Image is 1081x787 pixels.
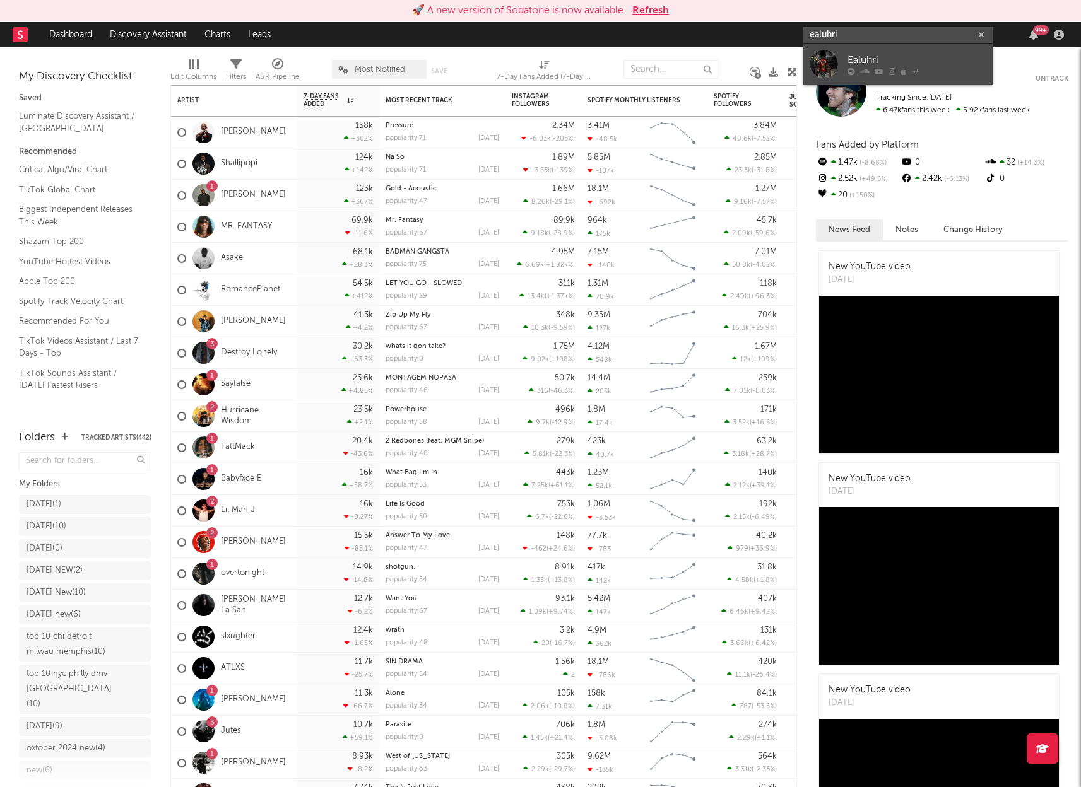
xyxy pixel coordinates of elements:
[644,369,701,400] svg: Chart title
[733,419,750,426] span: 3.52k
[556,311,575,319] div: 348k
[876,107,950,114] span: 6.47k fans this week
[816,154,900,171] div: 1.47k
[759,374,777,382] div: 259k
[531,199,550,206] span: 8.26k
[19,314,139,328] a: Recommended For You
[726,166,777,174] div: ( )
[478,261,499,268] div: [DATE]
[478,166,499,173] div: [DATE]
[19,495,151,514] a: [DATE](1)
[386,248,449,255] a: BADMAN GANGSTA
[552,199,573,206] span: -29.1 %
[557,437,575,445] div: 279k
[221,284,280,295] a: RomancePlanet
[386,293,427,300] div: popularity: 29
[588,198,615,206] div: -692k
[751,325,775,332] span: +25.9 %
[553,216,575,224] div: 89.9k
[732,230,750,237] span: 2.09k
[588,405,605,414] div: 1.8M
[531,356,549,363] span: 9.02k
[239,22,280,47] a: Leads
[755,342,777,351] div: 1.67M
[353,248,373,256] div: 68.1k
[644,337,701,369] svg: Chart title
[735,167,752,174] span: 23.3k
[19,517,151,536] a: [DATE](10)
[724,324,777,332] div: ( )
[752,262,775,269] span: -4.02 %
[386,375,456,382] a: MONTAGEM NOPASA
[760,405,777,414] div: 171k
[478,387,499,394] div: [DATE]
[355,122,373,130] div: 158k
[221,694,286,705] a: [PERSON_NAME]
[345,166,373,174] div: +142 %
[1029,30,1038,40] button: 99+
[752,388,775,395] span: -0.03 %
[221,221,272,232] a: MR. FANTASY
[478,419,499,426] div: [DATE]
[848,192,875,199] span: +150 %
[588,311,610,319] div: 9.35M
[221,757,286,768] a: [PERSON_NAME]
[753,199,775,206] span: -7.57 %
[755,185,777,193] div: 1.27M
[386,406,427,413] a: Powerhouse
[858,176,888,183] span: +49.5 %
[19,583,151,602] a: [DATE] New(10)
[412,3,626,18] div: 🚀 A new version of Sodatone is now available.
[644,274,701,306] svg: Chart title
[754,153,777,161] div: 2.85M
[342,355,373,363] div: +63.3 %
[19,717,151,736] a: [DATE](9)
[386,356,423,363] div: popularity: 0
[27,563,83,578] div: [DATE] NEW ( 2 )
[724,229,777,237] div: ( )
[555,374,575,382] div: 50.7k
[27,719,62,734] div: [DATE] ( 9 )
[386,753,450,760] a: West of [US_STATE]
[588,153,610,161] div: 5.85M
[732,262,750,269] span: 50.8k
[386,135,426,142] div: popularity: 71
[347,418,373,426] div: +2.1 %
[19,163,139,177] a: Critical Algo/Viral Chart
[27,519,66,534] div: [DATE] ( 10 )
[523,324,575,332] div: ( )
[27,629,115,660] div: top 10 chi detroit milwau memphis ( 10 )
[226,54,246,90] div: Filters
[19,761,151,780] a: new(6)
[478,356,499,363] div: [DATE]
[753,167,775,174] span: -31.8 %
[1033,25,1049,35] div: 99 +
[386,343,446,350] a: whats it gon take?
[803,44,993,85] a: Ealuhri
[19,665,151,714] a: top 10 nyc philly dmv [GEOGRAPHIC_DATA](10)
[588,279,608,288] div: 1.31M
[588,324,610,332] div: 127k
[353,311,373,319] div: 41.3k
[760,279,777,288] div: 118k
[478,198,499,205] div: [DATE]
[386,721,411,728] a: Parasite
[386,198,427,205] div: popularity: 47
[19,627,151,662] a: top 10 chi detroit milwau memphis(10)
[523,355,575,363] div: ( )
[552,153,575,161] div: 1.89M
[730,293,748,300] span: 2.49k
[386,280,499,287] div: LET YOU GO - SLOWED
[386,217,499,224] div: Mr. Fantasy
[757,437,777,445] div: 63.2k
[816,171,900,187] div: 2.52k
[519,292,575,300] div: ( )
[525,262,544,269] span: 6.69k
[27,541,62,556] div: [DATE] ( 0 )
[386,419,427,426] div: popularity: 58
[226,69,246,85] div: Filters
[517,260,575,269] div: ( )
[724,418,777,426] div: ( )
[588,135,617,143] div: -48.5k
[644,432,701,463] svg: Chart title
